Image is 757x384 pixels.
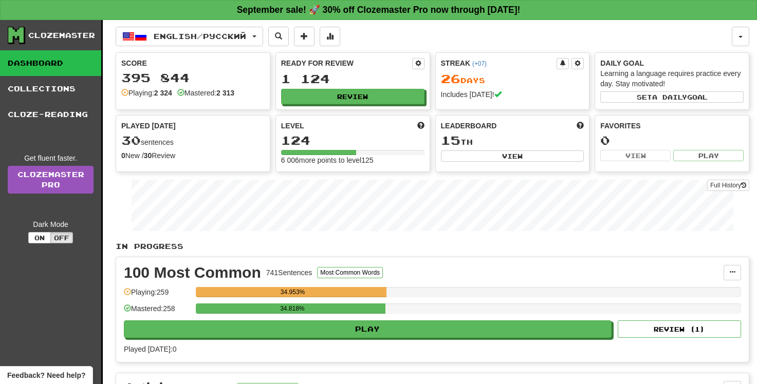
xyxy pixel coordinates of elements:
span: a daily [652,93,687,101]
button: View [441,150,584,162]
span: This week in points, UTC [577,121,584,131]
div: Includes [DATE]! [441,89,584,100]
a: ClozemasterPro [8,166,94,194]
div: New / Review [121,150,265,161]
div: Get fluent faster. [8,153,94,163]
button: Full History [707,180,749,191]
p: In Progress [116,241,749,252]
button: Play [673,150,744,161]
div: Streak [441,58,557,68]
div: Dark Mode [8,219,94,229]
button: Review [281,89,424,104]
div: 100 Most Common [124,265,261,280]
strong: 30 [144,151,152,160]
div: 395 844 [121,71,265,84]
button: More stats [320,27,340,46]
span: 30 [121,133,141,147]
button: Play [124,320,612,338]
div: 1 124 [281,72,424,85]
div: sentences [121,134,265,147]
span: Score more points to level up [417,121,424,131]
div: Playing: [121,88,172,98]
div: Favorites [600,121,744,131]
button: View [600,150,671,161]
button: Review (1) [618,320,741,338]
span: 26 [441,71,460,86]
div: Learning a language requires practice every day. Stay motivated! [600,68,744,89]
a: (+07) [472,60,487,67]
strong: 0 [121,151,125,160]
button: Search sentences [268,27,289,46]
span: Level [281,121,304,131]
span: English / Русский [154,32,246,41]
button: Seta dailygoal [600,91,744,103]
div: th [441,134,584,147]
div: 34.953% [199,287,386,297]
div: 34.818% [199,303,385,314]
div: 741 Sentences [266,267,312,278]
span: Open feedback widget [7,370,85,380]
button: English/Русский [116,27,263,46]
span: Leaderboard [441,121,497,131]
span: 15 [441,133,460,147]
span: Played [DATE] [121,121,176,131]
div: Day s [441,72,584,86]
strong: 2 313 [216,89,234,97]
span: Played [DATE]: 0 [124,345,176,353]
strong: September sale! 🚀 30% off Clozemaster Pro now through [DATE]! [237,5,521,15]
button: Off [50,232,73,243]
button: Most Common Words [317,267,383,278]
div: Score [121,58,265,68]
div: Mastered: 258 [124,303,191,320]
div: Daily Goal [600,58,744,68]
div: Playing: 259 [124,287,191,304]
div: 6 006 more points to level 125 [281,155,424,165]
div: Ready for Review [281,58,412,68]
button: Add sentence to collection [294,27,315,46]
div: Mastered: [177,88,234,98]
strong: 2 324 [154,89,172,97]
div: 0 [600,134,744,147]
button: On [28,232,51,243]
div: 124 [281,134,424,147]
div: Clozemaster [28,30,95,41]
